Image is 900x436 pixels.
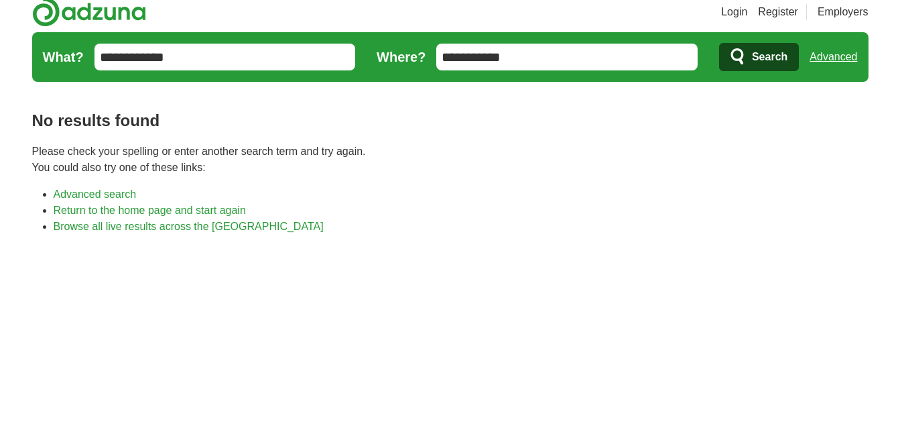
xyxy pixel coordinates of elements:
[32,109,869,133] h1: No results found
[377,47,426,67] label: Where?
[54,205,246,216] a: Return to the home page and start again
[810,44,857,70] a: Advanced
[43,47,84,67] label: What?
[752,44,787,70] span: Search
[818,4,869,20] a: Employers
[54,221,324,232] a: Browse all live results across the [GEOGRAPHIC_DATA]
[719,43,799,71] button: Search
[54,188,137,200] a: Advanced search
[32,144,869,176] p: Please check your spelling or enter another search term and try again. You could also try one of ...
[758,4,798,20] a: Register
[721,4,747,20] a: Login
